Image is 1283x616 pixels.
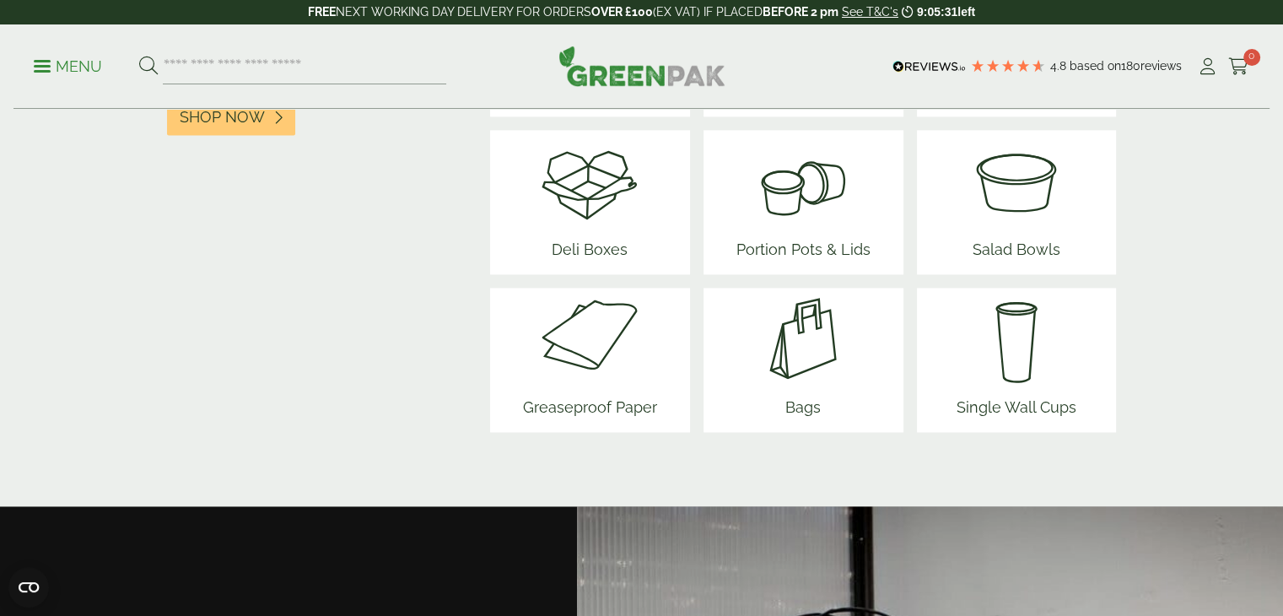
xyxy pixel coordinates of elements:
span: Salad Bowls [966,231,1067,274]
img: REVIEWS.io [892,61,966,73]
span: Deli Boxes [539,231,640,274]
a: Single Wall Cups [950,288,1083,432]
a: See T&C's [842,5,898,19]
a: Deli Boxes [539,130,640,274]
img: PortionPots.svg [730,130,877,231]
span: Based on [1070,59,1121,73]
img: Paper_carriers.svg [752,288,854,389]
strong: OVER £100 [591,5,653,19]
a: Shop Now [167,99,295,135]
a: Salad Bowls [966,130,1067,274]
a: 0 [1228,54,1249,79]
i: My Account [1197,58,1218,75]
span: 4.8 [1050,59,1070,73]
p: Menu [34,57,102,77]
a: Greaseproof Paper [516,288,664,432]
img: plain-soda-cup.svg [950,288,1083,389]
span: Single Wall Cups [950,389,1083,432]
span: Bags [752,389,854,432]
div: 4.78 Stars [970,58,1046,73]
a: Portion Pots & Lids [730,130,877,274]
span: left [957,5,975,19]
i: Cart [1228,58,1249,75]
span: 9:05:31 [917,5,957,19]
span: 180 [1121,59,1140,73]
span: Portion Pots & Lids [730,231,877,274]
span: Shop Now [180,108,265,127]
span: reviews [1140,59,1182,73]
strong: FREE [308,5,336,19]
img: Greaseproof_paper.svg [516,288,664,389]
img: Deli_box.svg [539,130,640,231]
img: GreenPak Supplies [558,46,725,86]
a: Menu [34,57,102,73]
span: 0 [1243,49,1260,66]
a: Bags [752,288,854,432]
span: Greaseproof Paper [516,389,664,432]
img: SoupNsalad_bowls.svg [966,130,1067,231]
strong: BEFORE 2 pm [763,5,838,19]
button: Open CMP widget [8,567,49,608]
